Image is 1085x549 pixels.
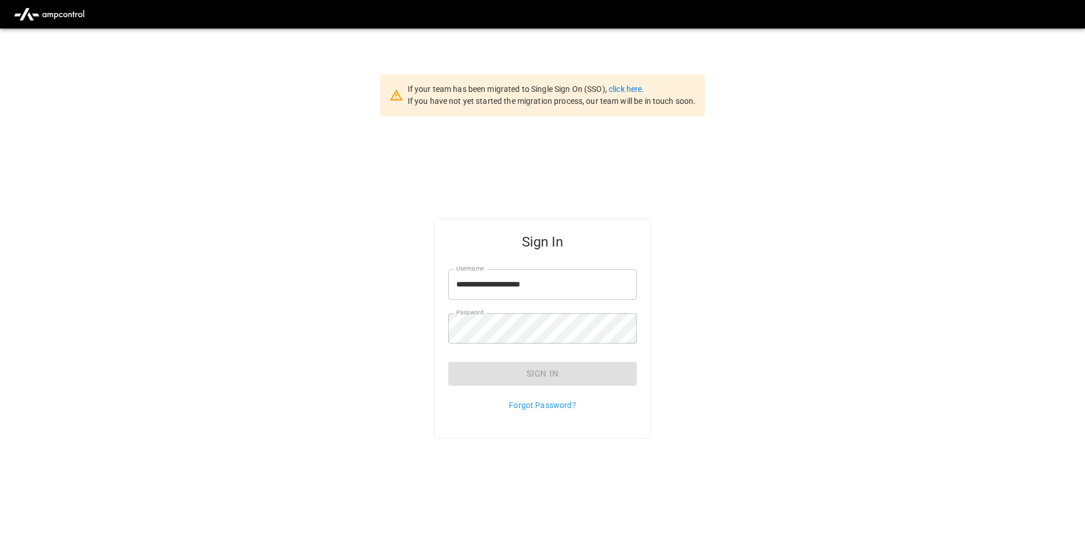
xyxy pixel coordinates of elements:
[456,308,484,317] label: Password
[9,3,89,25] img: ampcontrol.io logo
[609,84,644,94] a: click here.
[448,399,637,411] p: Forgot Password?
[408,84,609,94] span: If your team has been migrated to Single Sign On (SSO),
[408,96,696,106] span: If you have not yet started the migration process, our team will be in touch soon.
[456,264,484,273] label: Username
[448,233,637,251] h5: Sign In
